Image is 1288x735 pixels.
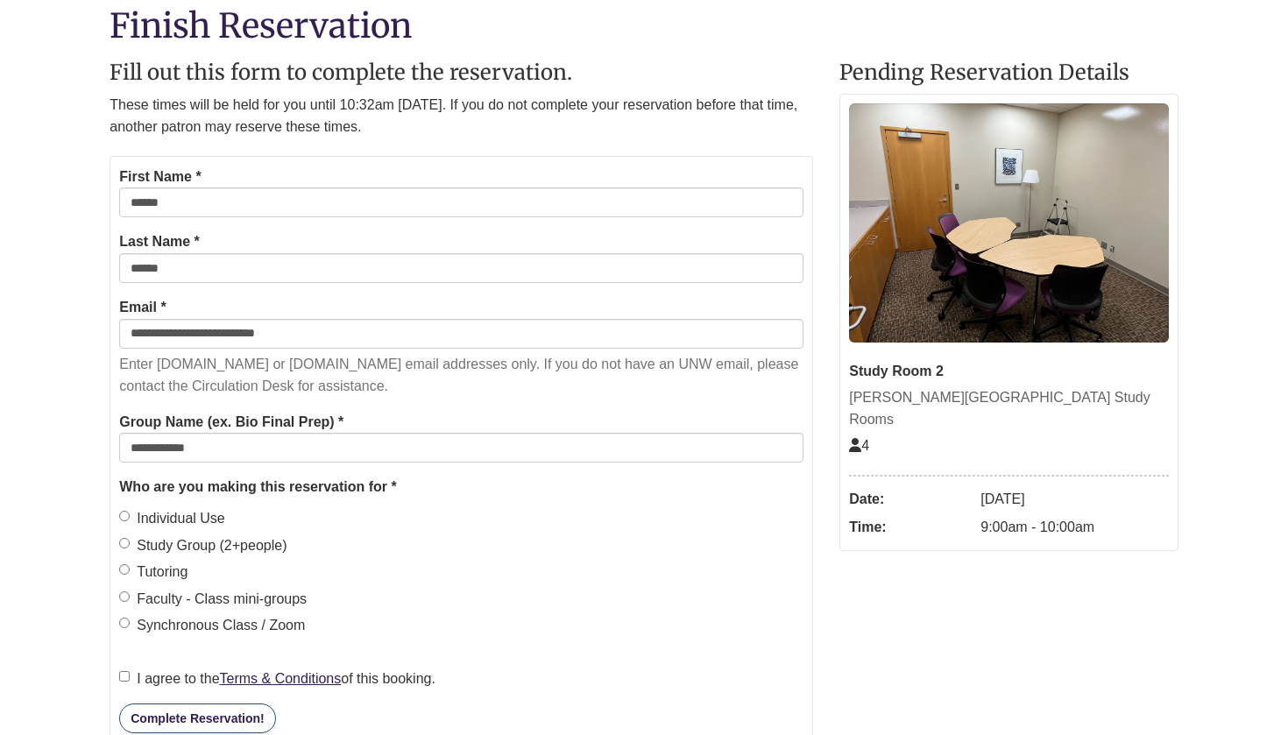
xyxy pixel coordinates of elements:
a: Terms & Conditions [220,671,342,686]
label: Faculty - Class mini-groups [119,588,307,611]
h2: Pending Reservation Details [839,61,1178,84]
label: Study Group (2+people) [119,534,287,557]
input: Faculty - Class mini-groups [119,591,130,602]
div: [PERSON_NAME][GEOGRAPHIC_DATA] Study Rooms [849,386,1169,431]
label: Group Name (ex. Bio Final Prep) * [119,411,343,434]
h2: Fill out this form to complete the reservation. [110,61,813,84]
input: I agree to theTerms & Conditionsof this booking. [119,671,130,682]
input: Tutoring [119,564,130,575]
dd: 9:00am - 10:00am [980,513,1169,541]
span: The capacity of this space [849,438,869,453]
label: Synchronous Class / Zoom [119,614,305,637]
input: Synchronous Class / Zoom [119,618,130,628]
label: Individual Use [119,507,225,530]
p: Enter [DOMAIN_NAME] or [DOMAIN_NAME] email addresses only. If you do not have an UNW email, pleas... [119,353,803,398]
label: Last Name * [119,230,200,253]
label: Email * [119,296,166,319]
dt: Time: [849,513,972,541]
label: First Name * [119,166,201,188]
dt: Date: [849,485,972,513]
h1: Finish Reservation [110,7,1178,44]
p: These times will be held for you until 10:32am [DATE]. If you do not complete your reservation be... [110,94,813,138]
input: Study Group (2+people) [119,538,130,548]
label: I agree to the of this booking. [119,668,435,690]
button: Complete Reservation! [119,703,275,733]
div: Study Room 2 [849,360,1169,383]
img: Study Room 2 [849,103,1169,343]
dd: [DATE] [980,485,1169,513]
legend: Who are you making this reservation for * [119,476,803,498]
label: Tutoring [119,561,188,583]
input: Individual Use [119,511,130,521]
